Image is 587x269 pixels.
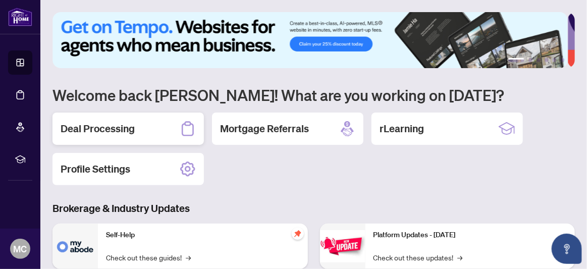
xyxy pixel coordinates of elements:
h2: Deal Processing [61,122,135,136]
a: Check out these updates!→ [373,252,463,263]
span: → [458,252,463,263]
img: Slide 0 [52,12,568,68]
h1: Welcome back [PERSON_NAME]! What are you working on [DATE]? [52,85,575,104]
h2: Profile Settings [61,162,130,176]
button: 1 [508,58,524,62]
p: Platform Updates - [DATE] [373,230,567,241]
button: 6 [561,58,565,62]
a: Check out these guides!→ [106,252,191,263]
button: 3 [537,58,541,62]
button: 5 [553,58,557,62]
h3: Brokerage & Industry Updates [52,201,575,216]
span: → [186,252,191,263]
h2: Mortgage Referrals [220,122,309,136]
span: pushpin [292,228,304,240]
span: MC [14,242,27,256]
img: logo [8,8,32,26]
img: Platform Updates - June 23, 2025 [320,230,365,262]
h2: rLearning [380,122,424,136]
img: Self-Help [52,224,98,269]
button: 2 [528,58,532,62]
p: Self-Help [106,230,300,241]
button: 4 [545,58,549,62]
button: Open asap [552,234,582,264]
